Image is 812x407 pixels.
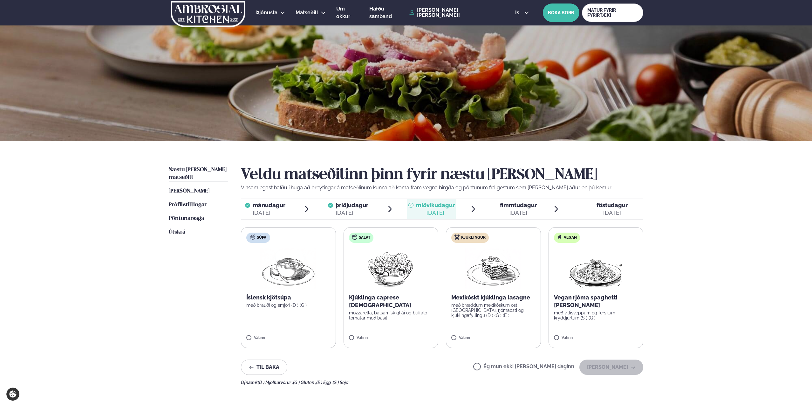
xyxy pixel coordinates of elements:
span: Prófílstillingar [169,202,207,207]
a: [PERSON_NAME] [169,187,209,195]
span: Súpa [257,235,266,240]
div: [DATE] [253,209,285,217]
span: Um okkur [336,6,350,19]
a: Pöntunarsaga [169,215,204,222]
button: BÓKA BORÐ [543,4,579,22]
a: Matseðill [296,9,318,17]
span: þriðjudagur [336,202,368,208]
p: Mexikóskt kjúklinga lasagne [451,294,536,301]
p: Kjúklinga caprese [DEMOGRAPHIC_DATA] [349,294,433,309]
span: Vegan [564,235,577,240]
span: fimmtudagur [500,202,537,208]
span: mánudagur [253,202,285,208]
div: [DATE] [597,209,628,217]
div: Ofnæmi: [241,380,643,385]
span: Pöntunarsaga [169,216,204,221]
div: [DATE] [336,209,368,217]
a: Hafðu samband [369,5,406,20]
button: [PERSON_NAME] [579,360,643,375]
h2: Veldu matseðilinn þinn fyrir næstu [PERSON_NAME] [241,166,643,184]
span: Útskrá [169,229,185,235]
p: Vinsamlegast hafðu í huga að breytingar á matseðlinum kunna að koma fram vegna birgða og pöntunum... [241,184,643,192]
p: með bræddum mexíkóskum osti, [GEOGRAPHIC_DATA], rjómaosti og kjúklingafyllingu (D ) (G ) (E ) [451,303,536,318]
button: is [510,10,534,15]
span: (G ) Glúten , [293,380,316,385]
img: soup.svg [250,235,255,240]
span: is [515,10,521,15]
div: [DATE] [500,209,537,217]
span: miðvikudagur [416,202,455,208]
img: logo [170,1,246,27]
a: Þjónusta [256,9,277,17]
p: með brauði og smjöri (D ) (G ) [246,303,331,308]
span: Matseðill [296,10,318,16]
span: Hafðu samband [369,6,392,19]
img: Salad.png [363,248,419,289]
span: Salat [359,235,370,240]
a: Um okkur [336,5,359,20]
a: MATUR FYRIR FYRIRTÆKI [582,4,643,22]
span: (E ) Egg , [316,380,333,385]
a: Næstu [PERSON_NAME] matseðill [169,166,228,181]
a: Prófílstillingar [169,201,207,209]
span: (S ) Soja [333,380,349,385]
p: mozzarella, balsamísk gljái og buffalo tómatar með basil [349,310,433,320]
img: chicken.svg [454,235,460,240]
p: með villisveppum og ferskum kryddjurtum (S ) (G ) [554,310,638,320]
span: Kjúklingur [461,235,486,240]
p: Íslensk kjötsúpa [246,294,331,301]
span: Næstu [PERSON_NAME] matseðill [169,167,227,180]
p: Vegan rjóma spaghetti [PERSON_NAME] [554,294,638,309]
div: [DATE] [416,209,455,217]
button: Til baka [241,360,287,375]
img: Soup.png [260,248,316,289]
img: Lasagna.png [465,248,521,289]
img: Vegan.svg [557,235,562,240]
img: salad.svg [352,235,357,240]
img: Spagetti.png [568,248,624,289]
a: Útskrá [169,228,185,236]
span: föstudagur [597,202,628,208]
span: Þjónusta [256,10,277,16]
a: [PERSON_NAME] [PERSON_NAME]! [409,8,501,18]
a: Cookie settings [6,388,19,401]
span: [PERSON_NAME] [169,188,209,194]
span: (D ) Mjólkurvörur , [258,380,293,385]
